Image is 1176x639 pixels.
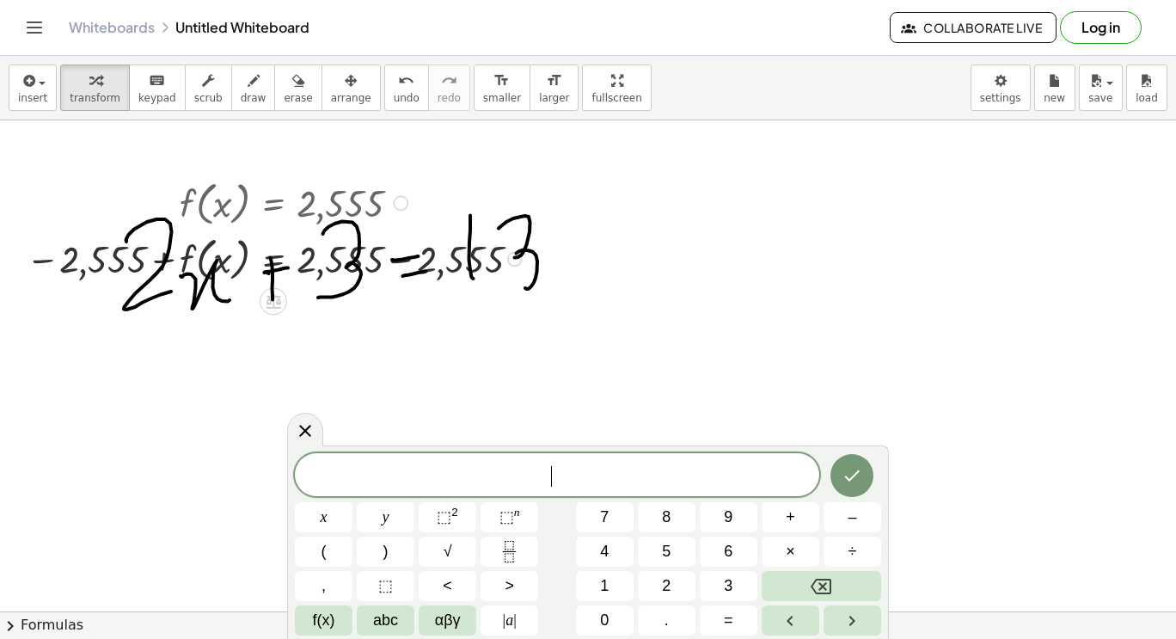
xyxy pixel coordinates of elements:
button: Functions [295,605,352,636]
button: format_sizesmaller [474,65,530,111]
button: new [1034,65,1075,111]
span: | [503,611,506,629]
button: Superscript [481,502,538,532]
button: arrange [322,65,381,111]
span: 9 [724,506,732,529]
button: ) [357,537,414,567]
span: < [443,574,452,598]
button: Greek alphabet [419,605,476,636]
button: Equals [700,605,757,636]
button: Left arrow [762,605,819,636]
button: y [357,502,414,532]
button: 9 [700,502,757,532]
button: 8 [638,502,695,532]
span: fullscreen [591,92,641,104]
span: = [724,609,733,632]
span: y [383,506,389,529]
span: 5 [662,540,671,563]
button: 7 [576,502,634,532]
sup: 2 [451,506,458,519]
button: redoredo [428,65,470,111]
button: fullscreen [582,65,651,111]
button: Right arrow [824,605,881,636]
span: insert [18,92,47,104]
span: 8 [662,506,671,529]
span: redo [438,92,461,104]
span: 7 [600,506,609,529]
span: load [1136,92,1158,104]
sup: n [514,506,520,519]
button: 0 [576,605,634,636]
div: Apply the same math to both sides of the equation [260,287,287,315]
i: format_size [493,71,510,91]
button: Backspace [762,571,881,601]
button: scrub [185,65,232,111]
span: x [321,506,328,529]
a: Whiteboards [69,19,155,36]
button: undoundo [384,65,429,111]
span: | [513,611,517,629]
span: 6 [724,540,732,563]
button: Collaborate Live [890,12,1057,43]
button: load [1126,65,1167,111]
button: save [1079,65,1123,111]
span: smaller [483,92,521,104]
span: – [848,506,856,529]
i: redo [441,71,457,91]
button: x [295,502,352,532]
span: f(x) [313,609,335,632]
span: settings [980,92,1021,104]
span: transform [70,92,120,104]
span: new [1044,92,1065,104]
span: αβγ [435,609,461,632]
button: 1 [576,571,634,601]
button: Plus [762,502,819,532]
button: 2 [638,571,695,601]
i: format_size [546,71,562,91]
span: 0 [600,609,609,632]
span: ÷ [848,540,857,563]
span: ⬚ [499,508,514,525]
button: Done [830,454,873,497]
button: , [295,571,352,601]
span: ⬚ [437,508,451,525]
button: Greater than [481,571,538,601]
button: 6 [700,537,757,567]
span: ) [383,540,389,563]
span: larger [539,92,569,104]
button: erase [274,65,322,111]
button: Squared [419,502,476,532]
span: × [786,540,795,563]
button: ( [295,537,352,567]
i: keyboard [149,71,165,91]
span: ​ [551,466,561,487]
span: keypad [138,92,176,104]
button: draw [231,65,276,111]
button: Less than [419,571,476,601]
button: 4 [576,537,634,567]
button: Divide [824,537,881,567]
button: settings [971,65,1031,111]
button: transform [60,65,130,111]
span: draw [241,92,266,104]
span: . [665,609,669,632]
span: Collaborate Live [904,20,1042,35]
button: Absolute value [481,605,538,636]
span: erase [284,92,312,104]
span: a [503,609,517,632]
span: , [322,574,326,598]
button: Square root [419,537,476,567]
span: 3 [724,574,732,598]
button: Placeholder [357,571,414,601]
button: insert [9,65,57,111]
button: Minus [824,502,881,532]
button: format_sizelarger [530,65,579,111]
button: Fraction [481,537,538,567]
span: √ [444,540,452,563]
span: > [505,574,514,598]
button: 5 [638,537,695,567]
span: ( [322,540,327,563]
button: . [638,605,695,636]
span: undo [394,92,420,104]
span: ⬚ [378,574,393,598]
